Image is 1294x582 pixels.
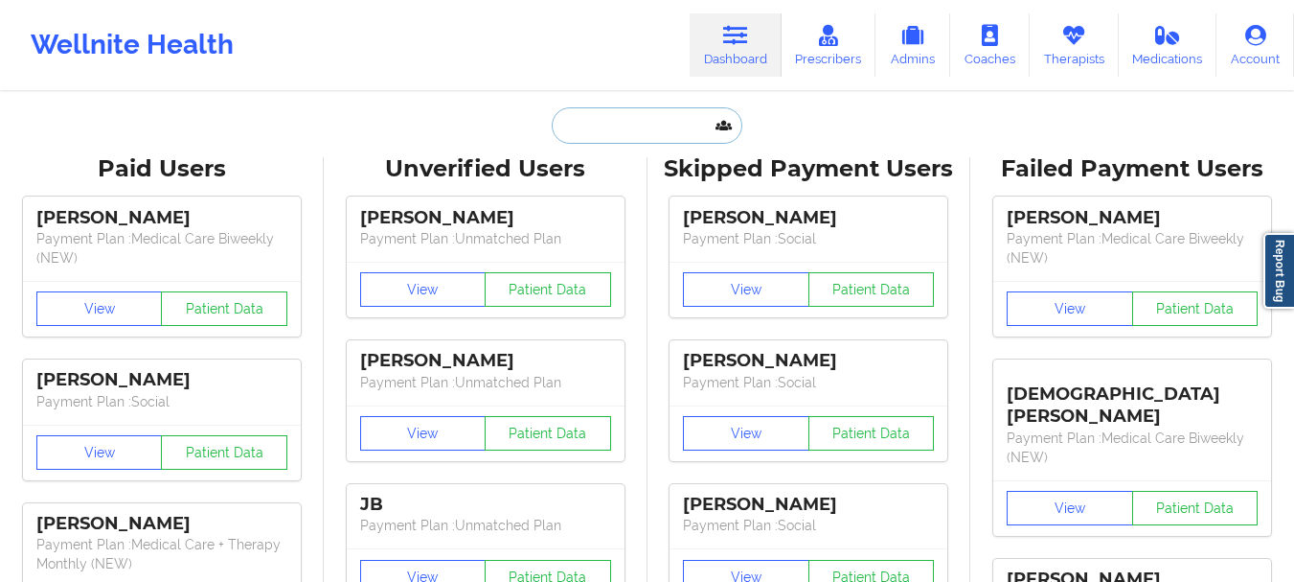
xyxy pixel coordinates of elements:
[360,373,611,392] p: Payment Plan : Unmatched Plan
[1007,369,1258,428] div: [DEMOGRAPHIC_DATA][PERSON_NAME]
[808,272,935,307] button: Patient Data
[360,272,487,307] button: View
[360,229,611,248] p: Payment Plan : Unmatched Plan
[36,229,287,268] p: Payment Plan : Medical Care Biweekly (NEW)
[1216,13,1294,77] a: Account
[875,13,950,77] a: Admins
[690,13,782,77] a: Dashboard
[36,291,163,326] button: View
[36,392,287,411] p: Payment Plan : Social
[13,154,310,184] div: Paid Users
[683,350,934,372] div: [PERSON_NAME]
[161,435,287,470] button: Patient Data
[360,494,611,516] div: JB
[984,154,1281,184] div: Failed Payment Users
[36,435,163,470] button: View
[485,272,611,307] button: Patient Data
[1007,229,1258,268] p: Payment Plan : Medical Care Biweekly (NEW)
[661,154,958,184] div: Skipped Payment Users
[360,516,611,535] p: Payment Plan : Unmatched Plan
[683,229,934,248] p: Payment Plan : Social
[683,272,809,307] button: View
[1007,491,1133,525] button: View
[1132,491,1259,525] button: Patient Data
[337,154,634,184] div: Unverified Users
[683,207,934,229] div: [PERSON_NAME]
[683,494,934,516] div: [PERSON_NAME]
[360,350,611,372] div: [PERSON_NAME]
[683,516,934,535] p: Payment Plan : Social
[1007,429,1258,467] p: Payment Plan : Medical Care Biweekly (NEW)
[1132,291,1259,326] button: Patient Data
[1119,13,1217,77] a: Medications
[36,207,287,229] div: [PERSON_NAME]
[782,13,876,77] a: Prescribers
[1007,291,1133,326] button: View
[36,369,287,391] div: [PERSON_NAME]
[36,513,287,535] div: [PERSON_NAME]
[360,416,487,451] button: View
[950,13,1030,77] a: Coaches
[1030,13,1119,77] a: Therapists
[1007,207,1258,229] div: [PERSON_NAME]
[1263,233,1294,309] a: Report Bug
[808,416,935,451] button: Patient Data
[360,207,611,229] div: [PERSON_NAME]
[36,535,287,573] p: Payment Plan : Medical Care + Therapy Monthly (NEW)
[161,291,287,326] button: Patient Data
[683,416,809,451] button: View
[485,416,611,451] button: Patient Data
[683,373,934,392] p: Payment Plan : Social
